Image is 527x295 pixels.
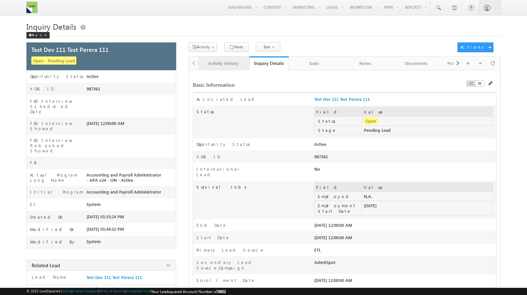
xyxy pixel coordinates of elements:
span: Related Lead [32,262,60,269]
img: Custom Logo [26,2,38,13]
a: Inquiry Details [249,56,289,70]
div: Basic Information [193,81,393,88]
span: Your Leadsquared Account Number is [151,289,226,294]
span: Active [86,74,99,79]
a: Terms of Service [99,289,125,293]
button: Note [224,42,249,52]
div: [DATE] 12:00:00 AM [314,235,423,244]
label: Secondary Lead Source/Campaign [196,259,265,271]
span: Inquiry Details [26,21,76,32]
a: Tasks [289,56,340,70]
label: FAO Interview Rebooked Showed [30,138,86,153]
span: © 2025 LeadSquared | | | | | [26,289,226,294]
td: Value [362,183,493,192]
label: Created On [30,214,64,220]
span: [DATE] 01:35:24 PM [86,214,124,219]
span: Accounting and Payroll Administrator [86,189,161,194]
a: Activity History [198,56,249,70]
label: Enrollment Date [196,277,256,283]
span: Accounting and Payroll Administrator - APA v24 - ON - Active [86,172,162,183]
label: Modified By [30,239,76,244]
a: Contact Support [72,289,98,293]
div: Actions [460,44,486,50]
span: Open - Pending Lead [31,56,76,65]
button: Actions [457,42,493,52]
label: Employed [316,194,364,199]
div: Back [26,32,50,39]
label: FAO [30,160,37,165]
label: Actual Program Long Name [30,172,86,183]
label: Opportunity Status [30,74,86,79]
label: End Date [196,222,227,228]
div: Activity History [203,59,243,67]
label: Lead Name [30,274,68,280]
label: FAO Interview Scheduled Date [30,99,86,114]
div: Program Fees and Splits [447,59,488,67]
div: Tasks [294,59,334,67]
label: Lead Stage [30,287,72,292]
div: Documents [396,59,436,67]
div: No [314,166,423,175]
label: Primary Lead Source [196,247,265,253]
label: FAO Interview Showed [30,121,86,131]
label: Employment Start Date [316,203,364,214]
label: Stage [316,127,364,133]
div: [DATE] 12:00:00 AM [314,222,423,231]
td: Field [315,107,362,116]
td: Pending Lead [362,126,493,135]
div: AdmitSpot [314,259,423,269]
span: [DATE] 12:00:00 AM [86,121,124,126]
div: Active [314,141,423,150]
label: XCAS ID [30,86,54,91]
div: 987361 [314,154,423,163]
button: Task [256,42,280,52]
label: XCAS ID [196,154,220,159]
span: Test Dev 111 Test Perera 111 [31,45,109,54]
a: Documents [391,56,442,70]
td: Value [362,107,493,116]
div: [DATE] 12:00:00 AM [314,277,423,287]
td: Field [315,183,362,192]
label: Status [316,118,364,124]
label: Opportunity Status [196,141,253,147]
span: System [86,239,101,244]
span: System [86,202,101,207]
label: Status [193,105,314,115]
a: Test Dev 111 Test Perera 111 [86,275,142,280]
div: Notes [345,59,385,67]
a: Notes [340,56,391,70]
div: Inquiry Details [254,60,284,66]
div: ETL [314,247,423,256]
label: Associated Lead [196,96,256,102]
span: Open [364,117,378,124]
td: [DATE] [362,201,493,216]
label: International Lead [196,166,265,177]
a: About [62,289,71,293]
label: Survival Jobs [193,181,314,190]
a: Test Dev 111 Test Perera 111 [314,96,370,102]
td: N.A. [362,192,493,201]
label: EC [30,202,35,207]
label: Modified On [30,227,75,232]
button: Activity [189,42,217,52]
a: Program Fees and Splits [442,56,493,70]
span: Pending Lead [86,287,113,292]
span: [DATE] 01:44:32 PM [86,226,124,232]
span: 74802 [216,289,226,294]
span: 987361 [86,86,100,91]
label: Start Date [196,235,230,240]
span: Activity [197,44,210,49]
label: Initial Program [30,189,84,194]
a: Acceptable Use [126,289,150,293]
span: Task [263,44,270,49]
